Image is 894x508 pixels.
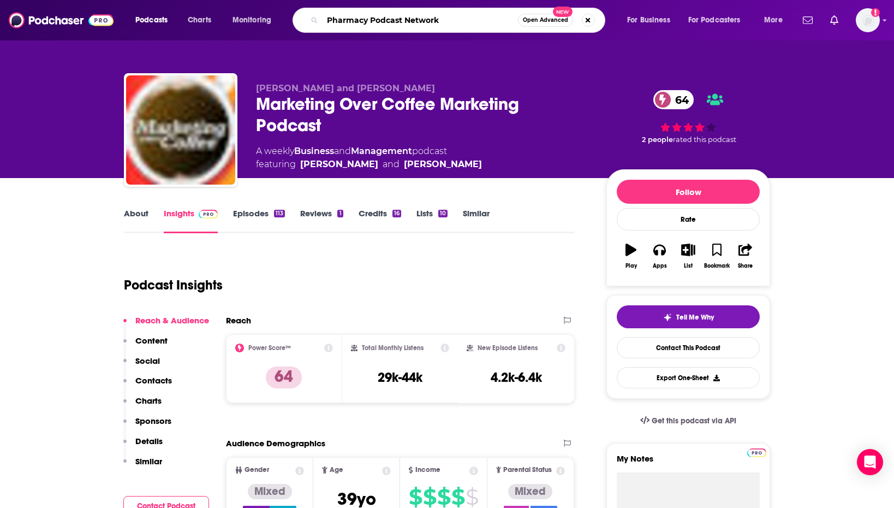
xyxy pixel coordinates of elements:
[135,395,162,406] p: Charts
[300,208,343,233] a: Reviews1
[337,210,343,217] div: 1
[248,344,291,352] h2: Power Score™
[645,237,674,276] button: Apps
[416,208,448,233] a: Lists10
[123,375,172,395] button: Contacts
[653,263,667,269] div: Apps
[135,456,162,466] p: Similar
[226,315,251,326] h2: Reach
[330,466,343,474] span: Age
[684,263,693,269] div: List
[135,315,209,326] p: Reach & Audience
[617,180,760,204] button: Follow
[617,337,760,358] a: Contact This Podcast
[704,263,730,269] div: Bookmark
[764,13,783,28] span: More
[438,210,448,217] div: 10
[256,158,482,171] span: featuring
[617,453,760,472] label: My Notes
[362,344,424,352] h2: Total Monthly Listens
[294,146,334,156] a: Business
[123,335,168,356] button: Content
[518,14,573,27] button: Open AdvancedNew
[642,135,673,144] span: 2 people
[437,488,450,506] span: $
[323,11,518,29] input: Search podcasts, credits, & more...
[135,335,168,346] p: Content
[508,484,552,499] div: Mixed
[226,438,325,448] h2: Audience Demographics
[123,356,160,376] button: Social
[523,17,568,23] span: Open Advanced
[747,448,766,457] img: Podchaser Pro
[123,395,162,416] button: Charts
[245,466,269,474] span: Gender
[334,146,351,156] span: and
[135,13,168,28] span: Podcasts
[627,13,670,28] span: For Business
[478,344,538,352] h2: New Episode Listens
[409,488,422,506] span: $
[619,11,684,29] button: open menu
[303,8,616,33] div: Search podcasts, credits, & more...
[664,90,694,109] span: 64
[451,488,464,506] span: $
[681,11,756,29] button: open menu
[135,416,171,426] p: Sponsors
[135,436,163,446] p: Details
[756,11,796,29] button: open menu
[392,210,401,217] div: 16
[503,466,552,474] span: Parental Status
[731,237,760,276] button: Share
[738,263,753,269] div: Share
[135,375,172,386] p: Contacts
[300,158,378,171] a: John J. Wall
[181,11,218,29] a: Charts
[663,313,672,322] img: tell me why sparkle
[747,447,766,457] a: Pro website
[617,305,760,328] button: tell me why sparkleTell Me Why
[135,356,160,366] p: Social
[617,367,760,388] button: Export One-Sheet
[233,13,271,28] span: Monitoring
[826,11,843,29] a: Show notifications dropdown
[359,208,401,233] a: Credits16
[871,8,880,17] svg: Add a profile image
[553,7,573,17] span: New
[383,158,400,171] span: and
[266,367,302,388] p: 64
[124,208,148,233] a: About
[256,83,435,93] span: [PERSON_NAME] and [PERSON_NAME]
[378,369,422,386] h3: 29k-44k
[857,449,883,475] div: Open Intercom Messenger
[491,369,542,386] h3: 4.2k-6.4k
[248,484,292,499] div: Mixed
[256,145,482,171] div: A weekly podcast
[463,208,490,233] a: Similar
[124,277,223,293] h1: Podcast Insights
[702,237,731,276] button: Bookmark
[123,315,209,335] button: Reach & Audience
[415,466,440,474] span: Income
[274,210,285,217] div: 113
[351,146,412,156] a: Management
[673,135,736,144] span: rated this podcast
[856,8,880,32] span: Logged in as patiencebaldacci
[123,456,162,476] button: Similar
[466,488,478,506] span: $
[652,416,736,426] span: Get this podcast via API
[688,13,741,28] span: For Podcasters
[798,11,817,29] a: Show notifications dropdown
[126,75,235,185] img: Marketing Over Coffee Marketing Podcast
[625,263,637,269] div: Play
[9,10,114,31] img: Podchaser - Follow, Share and Rate Podcasts
[674,237,702,276] button: List
[617,208,760,231] div: Rate
[423,488,436,506] span: $
[631,407,745,434] a: Get this podcast via API
[653,90,694,109] a: 64
[199,210,218,218] img: Podchaser Pro
[188,13,211,28] span: Charts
